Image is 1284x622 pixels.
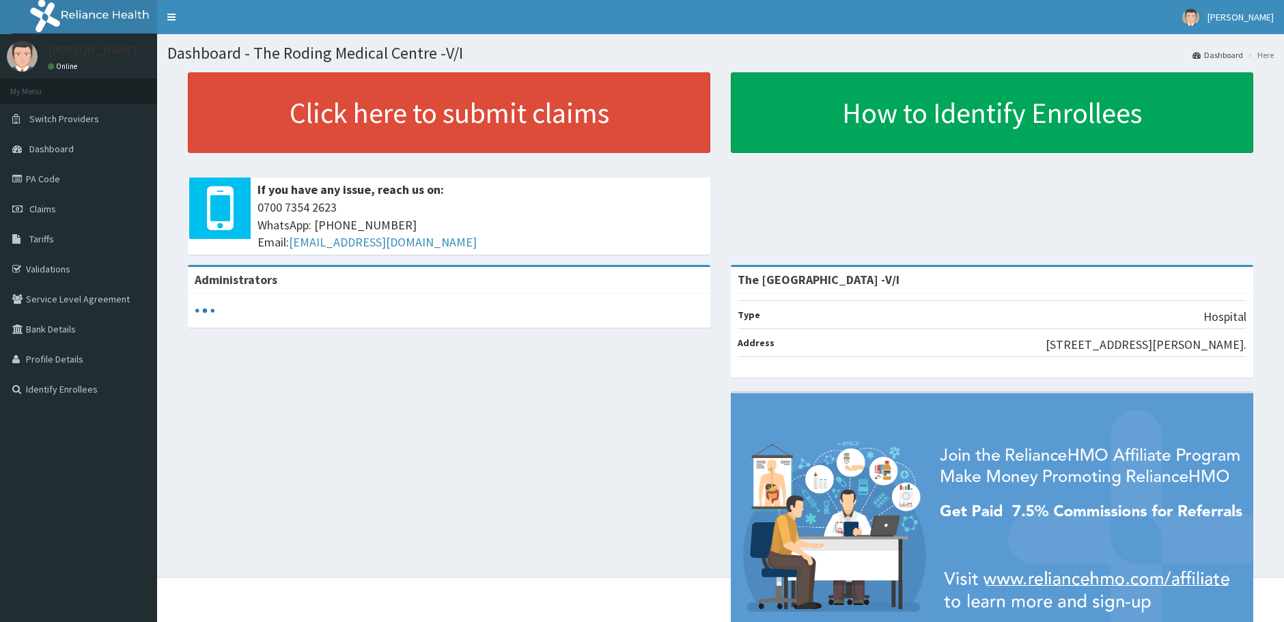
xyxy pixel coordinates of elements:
[1182,9,1199,26] img: User Image
[29,233,54,245] span: Tariffs
[1203,308,1246,326] p: Hospital
[289,234,477,250] a: [EMAIL_ADDRESS][DOMAIN_NAME]
[257,199,703,251] span: 0700 7354 2623 WhatsApp: [PHONE_NUMBER] Email:
[738,272,899,287] strong: The [GEOGRAPHIC_DATA] -V/I
[1244,49,1274,61] li: Here
[48,44,137,57] p: [PERSON_NAME]
[738,337,774,349] b: Address
[1046,336,1246,354] p: [STREET_ADDRESS][PERSON_NAME].
[48,61,81,71] a: Online
[7,41,38,72] img: User Image
[29,143,74,155] span: Dashboard
[195,300,215,321] svg: audio-loading
[738,309,760,321] b: Type
[29,203,56,215] span: Claims
[167,44,1274,62] h1: Dashboard - The Roding Medical Centre -V/I
[1208,11,1274,23] span: [PERSON_NAME]
[195,272,277,287] b: Administrators
[731,72,1253,153] a: How to Identify Enrollees
[257,182,444,197] b: If you have any issue, reach us on:
[29,113,99,125] span: Switch Providers
[188,72,710,153] a: Click here to submit claims
[1192,49,1243,61] a: Dashboard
